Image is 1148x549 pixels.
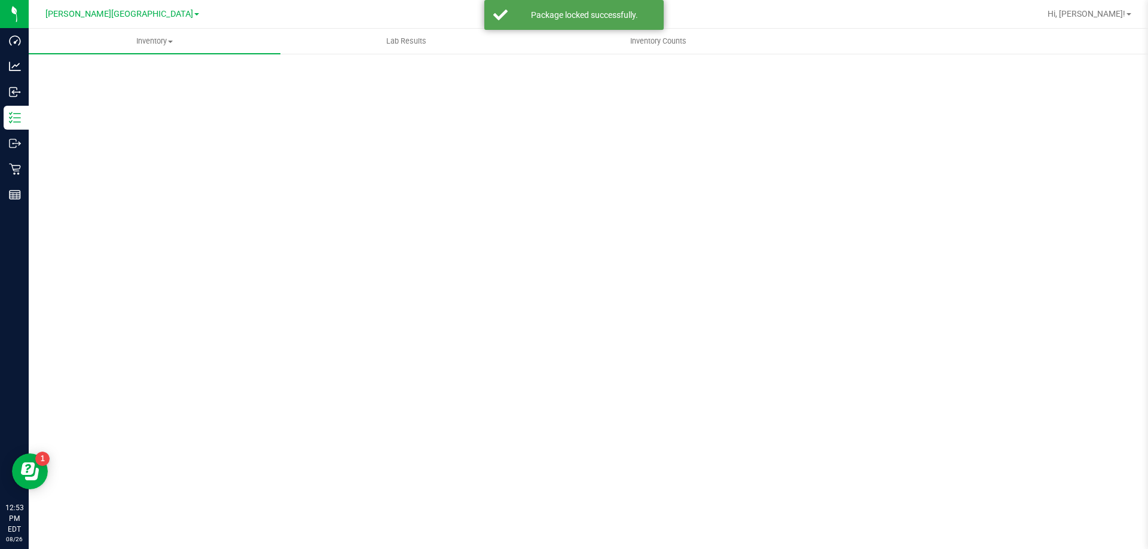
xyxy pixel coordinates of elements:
[9,189,21,201] inline-svg: Reports
[9,137,21,149] inline-svg: Outbound
[9,163,21,175] inline-svg: Retail
[5,535,23,544] p: 08/26
[45,9,193,19] span: [PERSON_NAME][GEOGRAPHIC_DATA]
[514,9,655,21] div: Package locked successfully.
[9,35,21,47] inline-svg: Dashboard
[9,112,21,124] inline-svg: Inventory
[1048,9,1125,19] span: Hi, [PERSON_NAME]!
[9,86,21,98] inline-svg: Inbound
[614,36,703,47] span: Inventory Counts
[280,29,532,54] a: Lab Results
[370,36,442,47] span: Lab Results
[5,502,23,535] p: 12:53 PM EDT
[29,36,280,47] span: Inventory
[29,29,280,54] a: Inventory
[9,60,21,72] inline-svg: Analytics
[532,29,784,54] a: Inventory Counts
[12,453,48,489] iframe: Resource center
[35,452,50,466] iframe: Resource center unread badge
